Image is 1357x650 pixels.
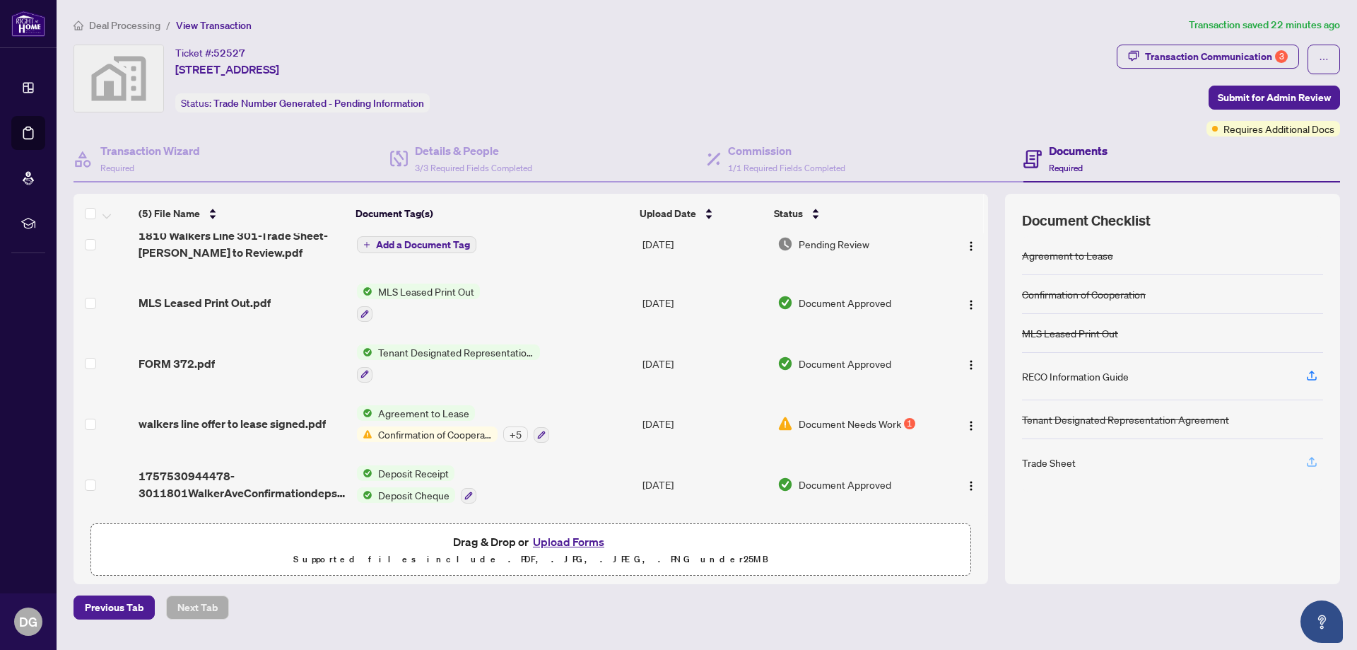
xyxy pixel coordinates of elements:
button: Status IconMLS Leased Print Out [357,284,480,322]
img: Status Icon [357,465,372,481]
span: Deposit Receipt [372,465,454,481]
span: 3/3 Required Fields Completed [415,163,532,173]
div: 1 [904,418,915,429]
td: [DATE] [637,333,772,394]
button: Submit for Admin Review [1209,86,1340,110]
span: FORM 372.pdf [139,355,215,372]
span: Status [774,206,803,221]
button: Logo [960,291,982,314]
img: Logo [965,240,977,252]
span: Agreement to Lease [372,405,475,421]
span: (5) File Name [139,206,200,221]
article: Transaction saved 22 minutes ago [1189,17,1340,33]
td: [DATE] [637,272,772,333]
th: Status [768,194,936,233]
span: Requires Additional Docs [1223,121,1334,137]
div: RECO Information Guide [1022,368,1129,384]
span: home [74,21,83,30]
button: Logo [960,233,982,255]
div: Trade Sheet [1022,455,1076,470]
button: Previous Tab [74,596,155,620]
div: Ticket #: [175,45,245,61]
li: / [166,17,170,33]
h4: Details & People [415,142,532,159]
button: Open asap [1300,600,1343,643]
div: Agreement to Lease [1022,248,1113,263]
span: plus [363,241,370,248]
img: Document Status [777,295,793,311]
div: Tenant Designated Representation Agreement [1022,412,1229,427]
span: Required [100,163,134,173]
button: Upload Forms [529,533,609,551]
div: Confirmation of Cooperation [1022,286,1146,302]
button: Logo [960,473,982,496]
span: MLS Leased Print Out [372,284,480,299]
img: Status Icon [357,344,372,360]
button: Transaction Communication3 [1117,45,1299,69]
button: Status IconDeposit ReceiptStatus IconDeposit Cheque [357,465,476,504]
span: MLS Leased Print Out.pdf [139,294,271,311]
img: Logo [965,359,977,371]
img: Status Icon [357,284,372,299]
div: MLS Leased Print Out [1022,325,1118,341]
div: Status: [175,93,430,112]
span: Submit for Admin Review [1218,86,1331,109]
div: Transaction Communication [1145,45,1288,68]
span: Pending Review [799,236,869,252]
button: Status IconTenant Designated Representation Agreement [357,344,540,383]
img: Document Status [777,477,793,492]
button: Logo [960,412,982,435]
span: Document Needs Work [799,416,901,431]
span: Upload Date [640,206,696,221]
img: Document Status [777,236,793,252]
img: Logo [965,299,977,311]
h4: Transaction Wizard [100,142,200,159]
span: DG [19,612,37,632]
span: Drag & Drop orUpload FormsSupported files include .PDF, .JPG, .JPEG, .PNG under25MB [91,524,970,576]
button: Add a Document Tag [357,236,476,253]
span: [STREET_ADDRESS] [175,61,279,78]
span: Previous Tab [85,596,143,619]
span: 1/1 Required Fields Completed [728,163,845,173]
button: Add a Document Tag [357,236,476,254]
span: ellipsis [1319,54,1329,64]
h4: Commission [728,142,845,159]
span: Deal Processing [89,19,160,32]
th: Document Tag(s) [350,194,634,233]
span: Required [1049,163,1083,173]
td: [DATE] [637,216,772,272]
span: Add a Document Tag [376,240,470,250]
h4: Documents [1049,142,1108,159]
div: + 5 [503,426,528,442]
span: Deposit Cheque [372,487,455,503]
img: Status Icon [357,487,372,503]
img: Logo [965,420,977,431]
span: Drag & Drop or [453,533,609,551]
span: 52527 [213,47,245,59]
span: Tenant Designated Representation Agreement [372,344,540,360]
img: Logo [965,480,977,492]
button: Status IconAgreement to LeaseStatus IconConfirmation of Cooperation+5 [357,405,549,443]
img: Status Icon [357,426,372,442]
img: Document Status [777,416,793,431]
img: Status Icon [357,405,372,421]
img: Document Status [777,356,793,371]
span: Document Approved [799,356,891,371]
p: Supported files include .PDF, .JPG, .JPEG, .PNG under 25 MB [100,551,962,568]
span: 1810 Walkers Line 301-Trade Sheet-[PERSON_NAME] to Review.pdf [139,227,346,261]
div: 3 [1275,50,1288,63]
span: Trade Number Generated - Pending Information [213,97,424,110]
span: 1757530944478-3011801WalkerAveConfirmationdepsoit.pdf [139,468,346,501]
th: (5) File Name [133,194,350,233]
img: logo [11,11,45,37]
button: Logo [960,352,982,375]
img: svg%3e [74,45,163,112]
th: Upload Date [634,194,768,233]
span: walkers line offer to lease signed.pdf [139,415,326,432]
span: Document Approved [799,477,891,492]
td: [DATE] [637,454,772,515]
span: Confirmation of Cooperation [372,426,498,442]
span: Document Checklist [1022,211,1151,231]
span: View Transaction [176,19,252,32]
td: [DATE] [637,394,772,455]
